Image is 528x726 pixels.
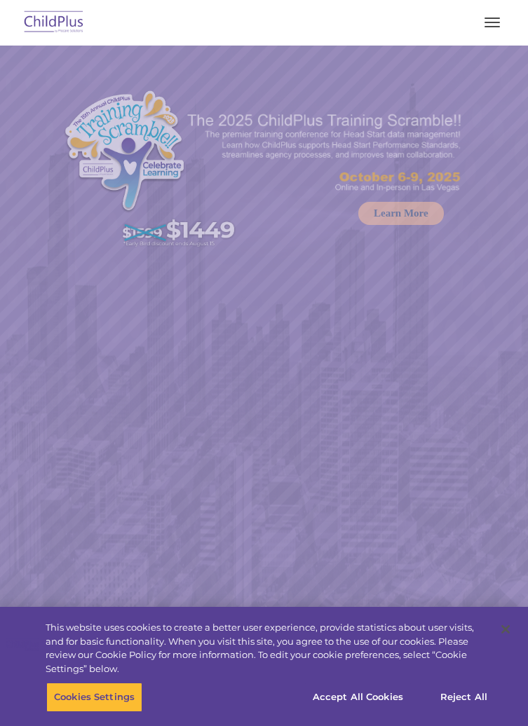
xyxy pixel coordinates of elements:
a: Learn More [358,202,444,225]
button: Cookies Settings [46,683,142,712]
button: Close [490,614,521,645]
div: This website uses cookies to create a better user experience, provide statistics about user visit... [46,621,490,676]
img: ChildPlus by Procare Solutions [21,6,87,39]
button: Accept All Cookies [305,683,411,712]
button: Reject All [420,683,508,712]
